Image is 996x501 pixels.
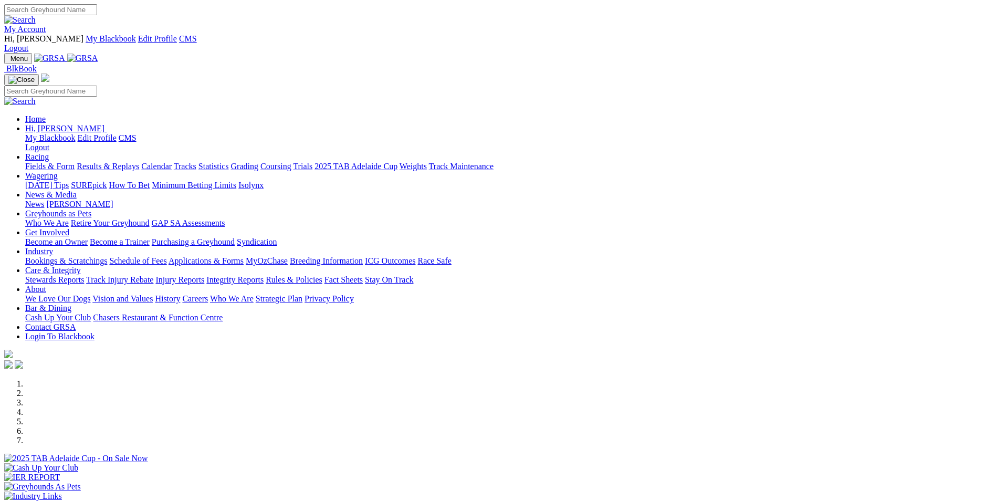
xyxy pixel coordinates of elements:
img: GRSA [34,54,65,63]
a: [PERSON_NAME] [46,200,113,208]
a: Statistics [198,162,229,171]
a: News [25,200,44,208]
a: Purchasing a Greyhound [152,237,235,246]
span: Menu [11,55,28,62]
a: Strategic Plan [256,294,302,303]
img: twitter.svg [15,360,23,369]
a: Who We Are [25,218,69,227]
a: Injury Reports [155,275,204,284]
div: Industry [25,256,992,266]
img: Search [4,15,36,25]
a: How To Bet [109,181,150,190]
a: Contact GRSA [25,322,76,331]
a: Login To Blackbook [25,332,95,341]
a: Chasers Restaurant & Function Centre [93,313,223,322]
a: Become an Owner [25,237,88,246]
a: CMS [119,133,137,142]
a: My Blackbook [86,34,136,43]
a: Care & Integrity [25,266,81,275]
a: Isolynx [238,181,264,190]
a: About [25,285,46,294]
img: GRSA [67,54,98,63]
input: Search [4,4,97,15]
a: Results & Replays [77,162,139,171]
img: Search [4,97,36,106]
a: Coursing [260,162,291,171]
img: logo-grsa-white.png [4,350,13,358]
img: logo-grsa-white.png [41,74,49,82]
a: Careers [182,294,208,303]
a: GAP SA Assessments [152,218,225,227]
a: Cash Up Your Club [25,313,91,322]
a: Industry [25,247,53,256]
div: Wagering [25,181,992,190]
div: Racing [25,162,992,171]
button: Toggle navigation [4,74,39,86]
a: Fact Sheets [324,275,363,284]
a: Schedule of Fees [109,256,166,265]
a: Home [25,114,46,123]
div: News & Media [25,200,992,209]
a: Race Safe [417,256,451,265]
span: Hi, [PERSON_NAME] [25,124,104,133]
a: Integrity Reports [206,275,264,284]
div: Hi, [PERSON_NAME] [25,133,992,152]
a: Syndication [237,237,277,246]
a: History [155,294,180,303]
div: Care & Integrity [25,275,992,285]
a: Track Injury Rebate [86,275,153,284]
button: Toggle navigation [4,53,32,64]
a: Minimum Betting Limits [152,181,236,190]
img: Cash Up Your Club [4,463,78,473]
a: Grading [231,162,258,171]
div: Greyhounds as Pets [25,218,992,228]
img: Close [8,76,35,84]
div: My Account [4,34,992,53]
a: Wagering [25,171,58,180]
a: 2025 TAB Adelaide Cup [314,162,397,171]
div: Bar & Dining [25,313,992,322]
a: Applications & Forms [169,256,244,265]
a: BlkBook [4,64,37,73]
a: Track Maintenance [429,162,494,171]
a: Fields & Form [25,162,75,171]
a: Become a Trainer [90,237,150,246]
a: Rules & Policies [266,275,322,284]
a: Tracks [174,162,196,171]
input: Search [4,86,97,97]
a: My Blackbook [25,133,76,142]
a: Logout [25,143,49,152]
img: IER REPORT [4,473,60,482]
span: BlkBook [6,64,37,73]
a: CMS [179,34,197,43]
a: Trials [293,162,312,171]
a: SUREpick [71,181,107,190]
a: Breeding Information [290,256,363,265]
a: Bar & Dining [25,304,71,312]
img: 2025 TAB Adelaide Cup - On Sale Now [4,454,148,463]
a: Edit Profile [78,133,117,142]
img: Industry Links [4,492,62,501]
a: Greyhounds as Pets [25,209,91,218]
a: Racing [25,152,49,161]
div: Get Involved [25,237,992,247]
a: ICG Outcomes [365,256,415,265]
a: Edit Profile [138,34,177,43]
a: [DATE] Tips [25,181,69,190]
a: Who We Are [210,294,254,303]
img: facebook.svg [4,360,13,369]
a: Bookings & Scratchings [25,256,107,265]
a: Hi, [PERSON_NAME] [25,124,107,133]
a: MyOzChase [246,256,288,265]
a: Stay On Track [365,275,413,284]
a: Logout [4,44,28,53]
img: Greyhounds As Pets [4,482,81,492]
a: Weights [400,162,427,171]
a: Calendar [141,162,172,171]
a: Retire Your Greyhound [71,218,150,227]
a: Get Involved [25,228,69,237]
span: Hi, [PERSON_NAME] [4,34,83,43]
a: We Love Our Dogs [25,294,90,303]
a: Stewards Reports [25,275,84,284]
div: About [25,294,992,304]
